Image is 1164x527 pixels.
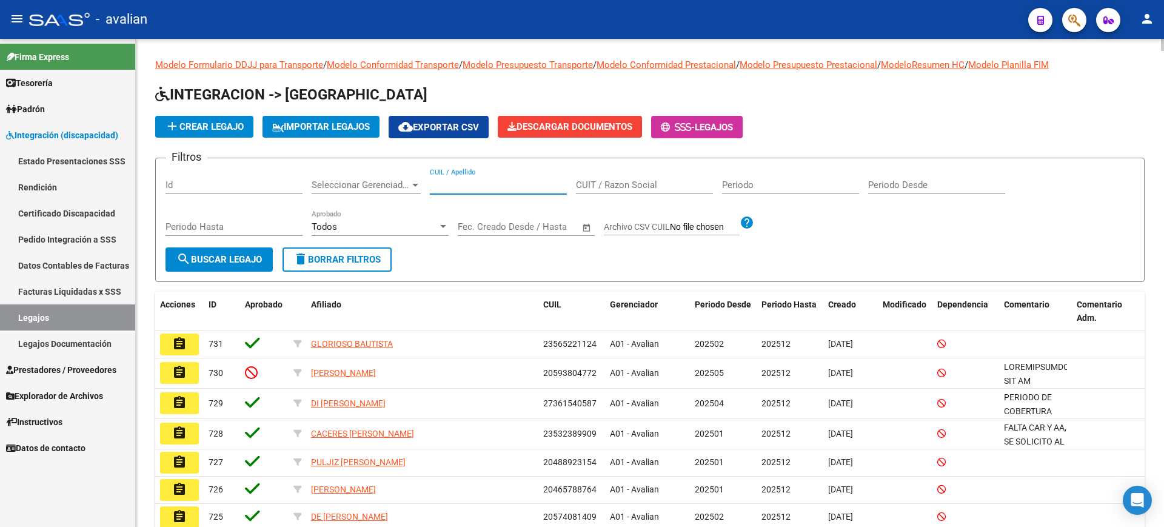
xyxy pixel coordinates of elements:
span: Tesorería [6,76,53,90]
span: Buscar Legajo [176,254,262,265]
datatable-header-cell: Afiliado [306,292,538,332]
a: Modelo Presupuesto Prestacional [740,59,877,70]
span: Instructivos [6,415,62,429]
span: PERIODO DE COBERTURA ABRIL A NOVIEMBRE 2025 DOCUMENTACION A CORRGIR KINESIOLOGIA SELLO EN PRESUPU... [1004,392,1074,498]
span: A01 - Avalian [610,368,659,378]
span: - [661,122,695,133]
span: Explorador de Archivos [6,389,103,403]
span: [DATE] [828,512,853,522]
span: Datos de contacto [6,441,85,455]
span: A01 - Avalian [610,398,659,408]
span: Prestadores / Proveedores [6,363,116,377]
span: Dependencia [937,300,988,309]
span: 202501 [695,429,724,438]
button: Open calendar [580,221,594,235]
span: Creado [828,300,856,309]
span: 202502 [695,339,724,349]
datatable-header-cell: Dependencia [932,292,999,332]
span: DI [PERSON_NAME] [311,398,386,408]
span: A01 - Avalian [610,485,659,494]
span: [DATE] [828,398,853,408]
a: Modelo Conformidad Transporte [327,59,459,70]
mat-icon: menu [10,12,24,26]
button: IMPORTAR LEGAJOS [263,116,380,138]
mat-icon: assignment [172,482,187,497]
span: 725 [209,512,223,522]
span: PULJIZ [PERSON_NAME] [311,457,406,467]
span: ID [209,300,216,309]
span: 202512 [761,429,791,438]
span: 202512 [761,339,791,349]
h3: Filtros [166,149,207,166]
datatable-header-cell: Modificado [878,292,932,332]
mat-icon: search [176,252,191,266]
span: Legajos [695,122,733,133]
input: Start date [458,221,497,232]
mat-icon: assignment [172,509,187,524]
span: 202512 [761,485,791,494]
span: 202501 [695,457,724,467]
button: -Legajos [651,116,743,138]
span: Seleccionar Gerenciador [312,180,410,190]
datatable-header-cell: CUIL [538,292,605,332]
span: 23565221124 [543,339,597,349]
span: 20574081409 [543,512,597,522]
datatable-header-cell: Gerenciador [605,292,690,332]
mat-icon: assignment [172,395,187,410]
span: GLORIOSO BAUTISTA [311,339,393,349]
mat-icon: assignment [172,365,187,380]
button: Descargar Documentos [498,116,642,138]
span: Borrar Filtros [293,254,381,265]
span: 729 [209,398,223,408]
span: - avalian [96,6,147,33]
span: [PERSON_NAME] [311,485,376,494]
span: A01 - Avalian [610,457,659,467]
span: 202504 [695,398,724,408]
span: FALTA CAR Y AA, SE SOLICITO AL CDA. [1004,423,1066,460]
span: 202501 [695,485,724,494]
span: 202512 [761,457,791,467]
a: Modelo Conformidad Prestacional [597,59,736,70]
span: INTEGRACION -> [GEOGRAPHIC_DATA] [155,86,427,103]
mat-icon: person [1140,12,1154,26]
span: 202502 [695,512,724,522]
span: Comentario [1004,300,1049,309]
mat-icon: help [740,215,754,230]
a: Modelo Planilla FIM [968,59,1049,70]
span: 726 [209,485,223,494]
span: Afiliado [311,300,341,309]
datatable-header-cell: Acciones [155,292,204,332]
datatable-header-cell: Aprobado [240,292,289,332]
span: [DATE] [828,485,853,494]
span: 730 [209,368,223,378]
span: 27361540587 [543,398,597,408]
mat-icon: assignment [172,455,187,469]
span: A01 - Avalian [610,429,659,438]
button: Exportar CSV [389,116,489,138]
span: [DATE] [828,457,853,467]
span: Aprobado [245,300,283,309]
a: Modelo Presupuesto Transporte [463,59,593,70]
span: [DATE] [828,368,853,378]
span: 728 [209,429,223,438]
span: Comentario Adm. [1077,300,1122,323]
datatable-header-cell: Periodo Hasta [757,292,823,332]
datatable-header-cell: Comentario Adm. [1072,292,1145,332]
span: Acciones [160,300,195,309]
span: Archivo CSV CUIL [604,222,670,232]
span: A01 - Avalian [610,339,659,349]
span: 731 [209,339,223,349]
datatable-header-cell: ID [204,292,240,332]
span: 20593804772 [543,368,597,378]
span: CACERES [PERSON_NAME] [311,429,414,438]
datatable-header-cell: Creado [823,292,878,332]
span: Crear Legajo [165,121,244,132]
span: 20465788764 [543,485,597,494]
button: Borrar Filtros [283,247,392,272]
span: 727 [209,457,223,467]
span: A01 - Avalian [610,512,659,522]
mat-icon: add [165,119,179,133]
button: Buscar Legajo [166,247,273,272]
mat-icon: delete [293,252,308,266]
span: Padrón [6,102,45,116]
